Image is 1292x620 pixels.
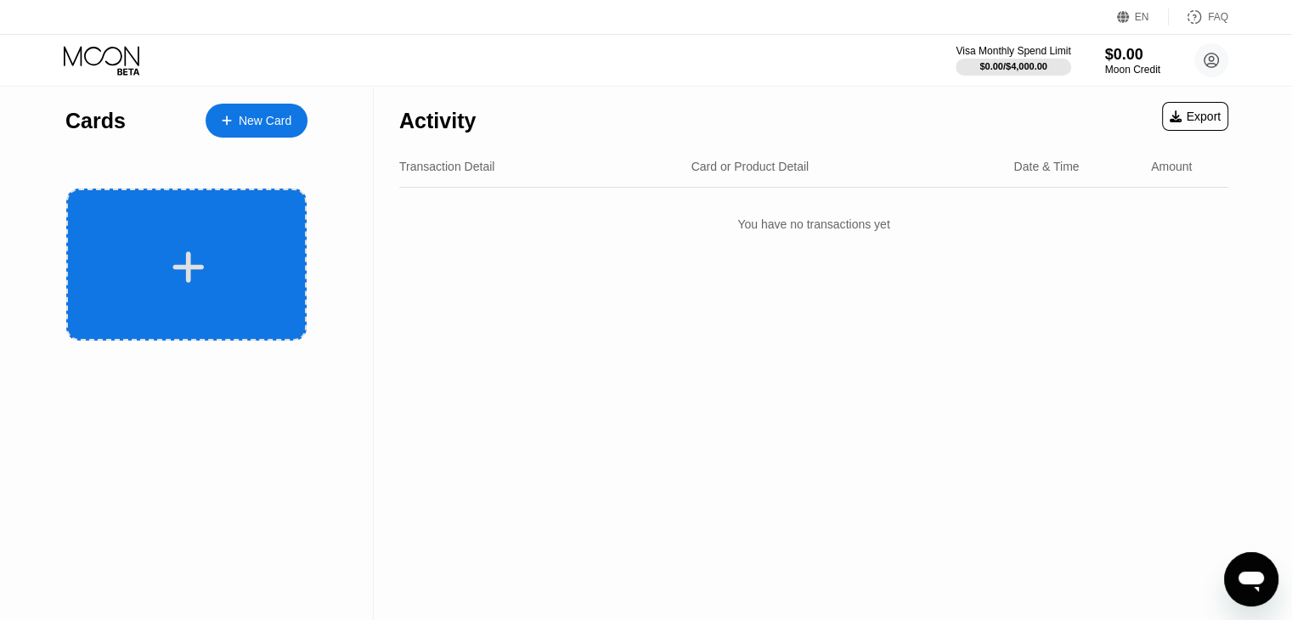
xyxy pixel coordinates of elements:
[691,160,810,173] div: Card or Product Detail
[1162,102,1228,131] div: Export
[1169,8,1228,25] div: FAQ
[1105,46,1160,76] div: $0.00Moon Credit
[399,109,476,133] div: Activity
[206,104,307,138] div: New Card
[1135,11,1149,23] div: EN
[1151,160,1192,173] div: Amount
[1170,110,1221,123] div: Export
[1105,64,1160,76] div: Moon Credit
[1224,552,1278,606] iframe: Button to launch messaging window
[1208,11,1228,23] div: FAQ
[1105,46,1160,64] div: $0.00
[956,45,1070,57] div: Visa Monthly Spend Limit
[956,45,1070,76] div: Visa Monthly Spend Limit$0.00/$4,000.00
[1117,8,1169,25] div: EN
[979,61,1047,71] div: $0.00 / $4,000.00
[65,109,126,133] div: Cards
[1013,160,1079,173] div: Date & Time
[399,200,1228,248] div: You have no transactions yet
[239,114,291,128] div: New Card
[399,160,494,173] div: Transaction Detail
